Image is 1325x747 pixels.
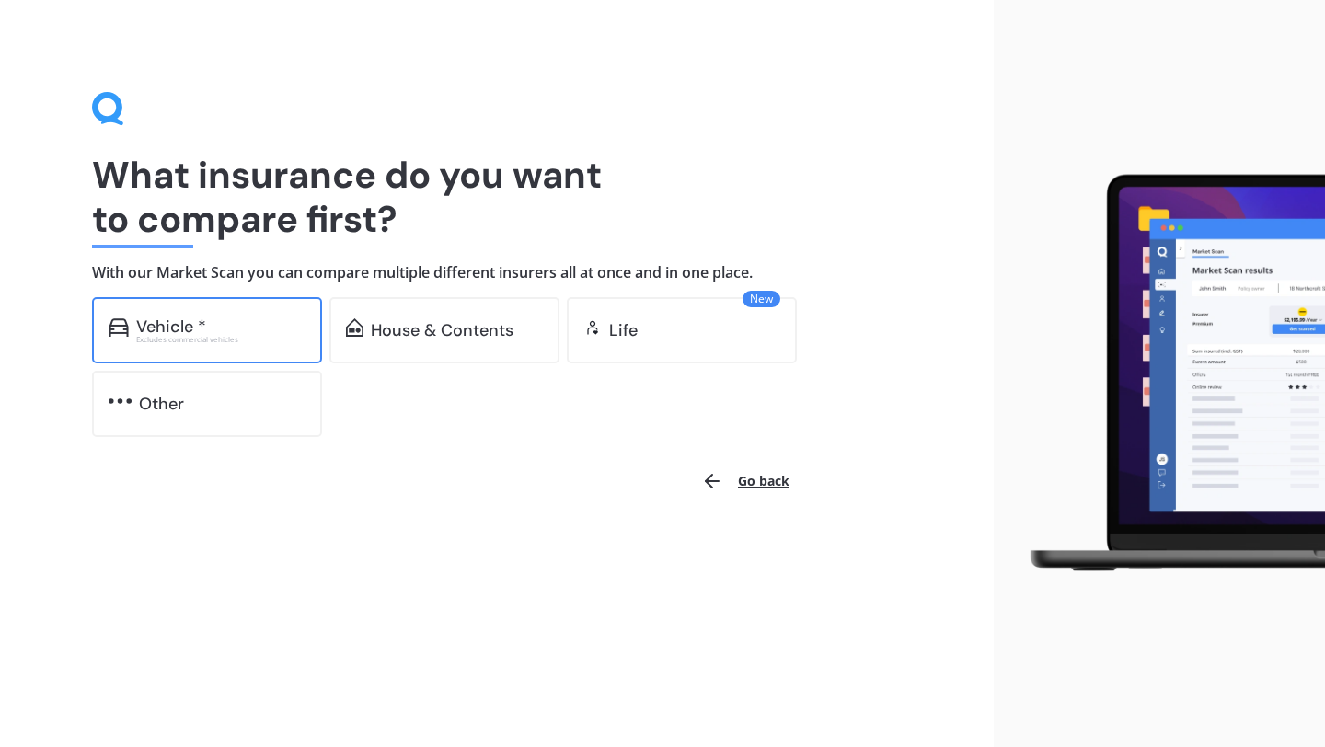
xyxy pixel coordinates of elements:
[371,321,513,339] div: House & Contents
[1008,166,1325,581] img: laptop.webp
[136,317,206,336] div: Vehicle *
[109,392,132,410] img: other.81dba5aafe580aa69f38.svg
[743,291,780,307] span: New
[583,318,602,337] img: life.f720d6a2d7cdcd3ad642.svg
[139,395,184,413] div: Other
[346,318,363,337] img: home-and-contents.b802091223b8502ef2dd.svg
[690,459,801,503] button: Go back
[92,153,902,241] h1: What insurance do you want to compare first?
[136,336,305,343] div: Excludes commercial vehicles
[109,318,129,337] img: car.f15378c7a67c060ca3f3.svg
[92,263,902,282] h4: With our Market Scan you can compare multiple different insurers all at once and in one place.
[609,321,638,339] div: Life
